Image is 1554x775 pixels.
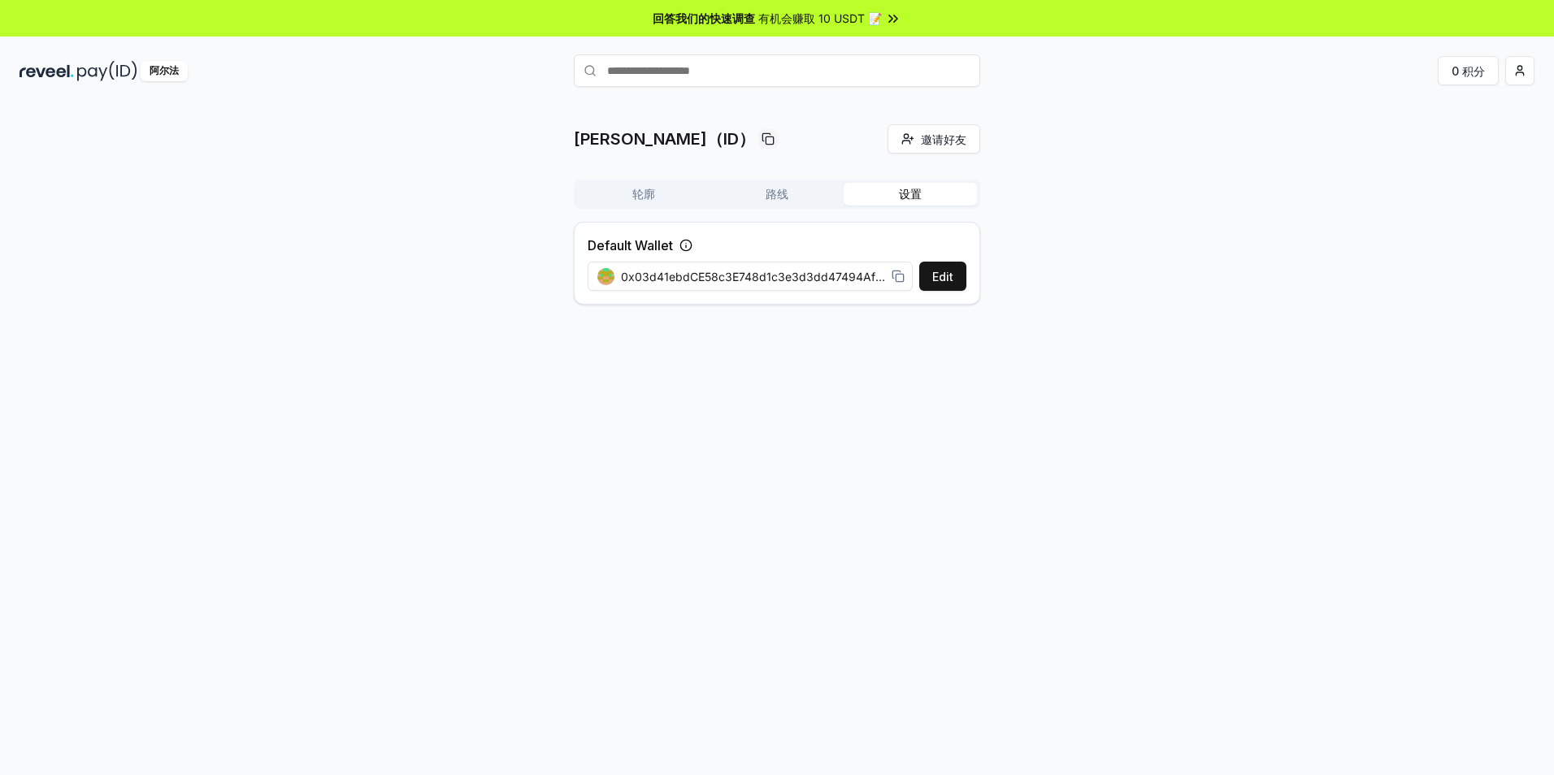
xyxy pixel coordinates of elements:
button: 设置 [844,183,977,206]
font: 0 积分 [1452,63,1485,80]
button: 0 积分 [1438,56,1499,85]
button: 邀请好友 [888,124,980,154]
label: Default Wallet [588,236,673,255]
img: reveel_dark [20,61,74,81]
span: 有机会赚取 10 USDT 📝 [758,10,882,27]
button: 轮廓 [577,183,710,206]
div: 阿尔法 [141,61,188,81]
span: 0x03d41ebdCE58c3E748d1c3e3d3dd47494Afa6f43 [621,268,885,285]
span: 邀请好友 [921,131,966,148]
img: pay_id [77,61,137,81]
span: 回答我们的快速调查 [653,10,755,27]
button: 路线 [710,183,844,206]
button: Edit [919,262,966,291]
p: [PERSON_NAME]（ID） [574,128,755,150]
